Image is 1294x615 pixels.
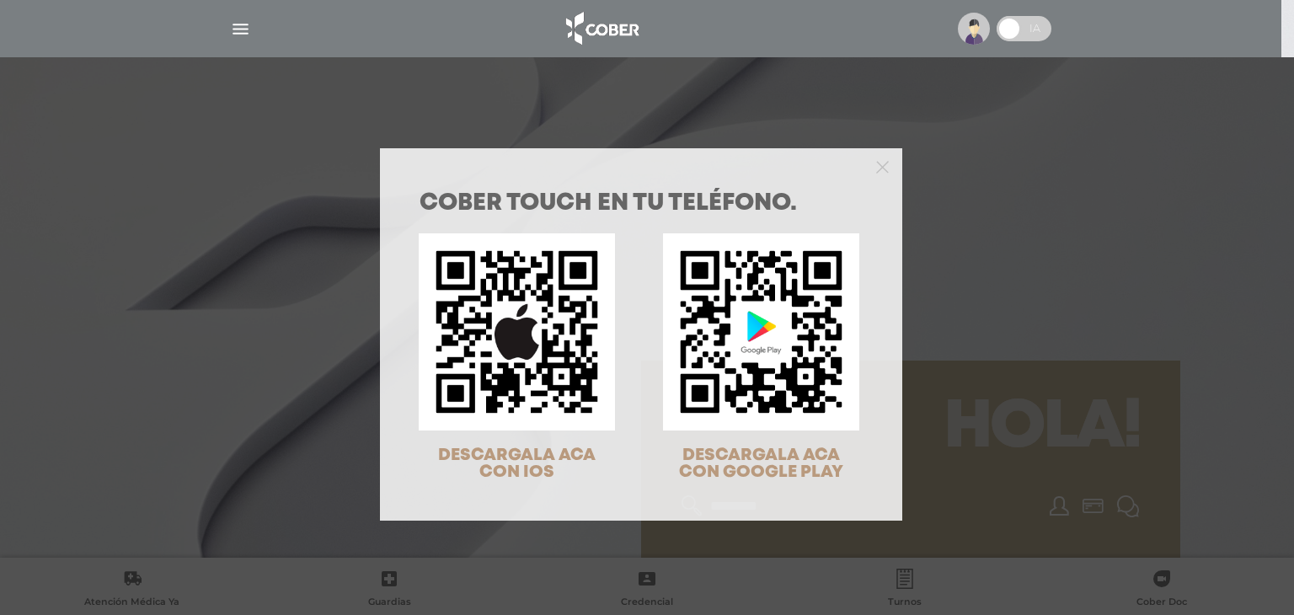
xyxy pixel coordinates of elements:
[679,447,843,480] span: DESCARGALA ACA CON GOOGLE PLAY
[419,233,615,430] img: qr-code
[420,192,863,216] h1: COBER TOUCH en tu teléfono.
[438,447,596,480] span: DESCARGALA ACA CON IOS
[876,158,889,174] button: Close
[663,233,859,430] img: qr-code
